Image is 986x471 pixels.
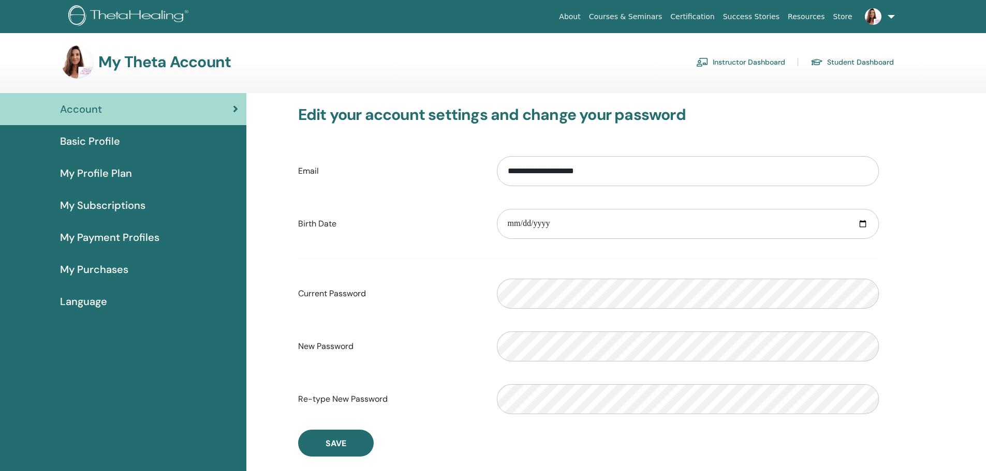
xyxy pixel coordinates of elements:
[666,7,718,26] a: Certification
[555,7,584,26] a: About
[60,262,128,277] span: My Purchases
[290,214,489,234] label: Birth Date
[865,8,881,25] img: default.jpg
[290,161,489,181] label: Email
[290,284,489,303] label: Current Password
[696,54,785,70] a: Instructor Dashboard
[298,105,879,124] h3: Edit your account settings and change your password
[719,7,784,26] a: Success Stories
[60,197,145,213] span: My Subscriptions
[60,133,120,149] span: Basic Profile
[290,389,489,409] label: Re-type New Password
[290,337,489,356] label: New Password
[811,58,823,67] img: graduation-cap.svg
[811,54,894,70] a: Student Dashboard
[298,430,374,457] button: Save
[696,57,709,67] img: chalkboard-teacher.svg
[585,7,667,26] a: Courses & Seminars
[61,45,94,79] img: default.jpg
[98,53,231,71] h3: My Theta Account
[784,7,829,26] a: Resources
[60,230,159,245] span: My Payment Profiles
[60,101,102,117] span: Account
[829,7,857,26] a: Store
[326,438,346,449] span: Save
[60,294,107,309] span: Language
[68,5,192,28] img: logo.png
[60,165,132,181] span: My Profile Plan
